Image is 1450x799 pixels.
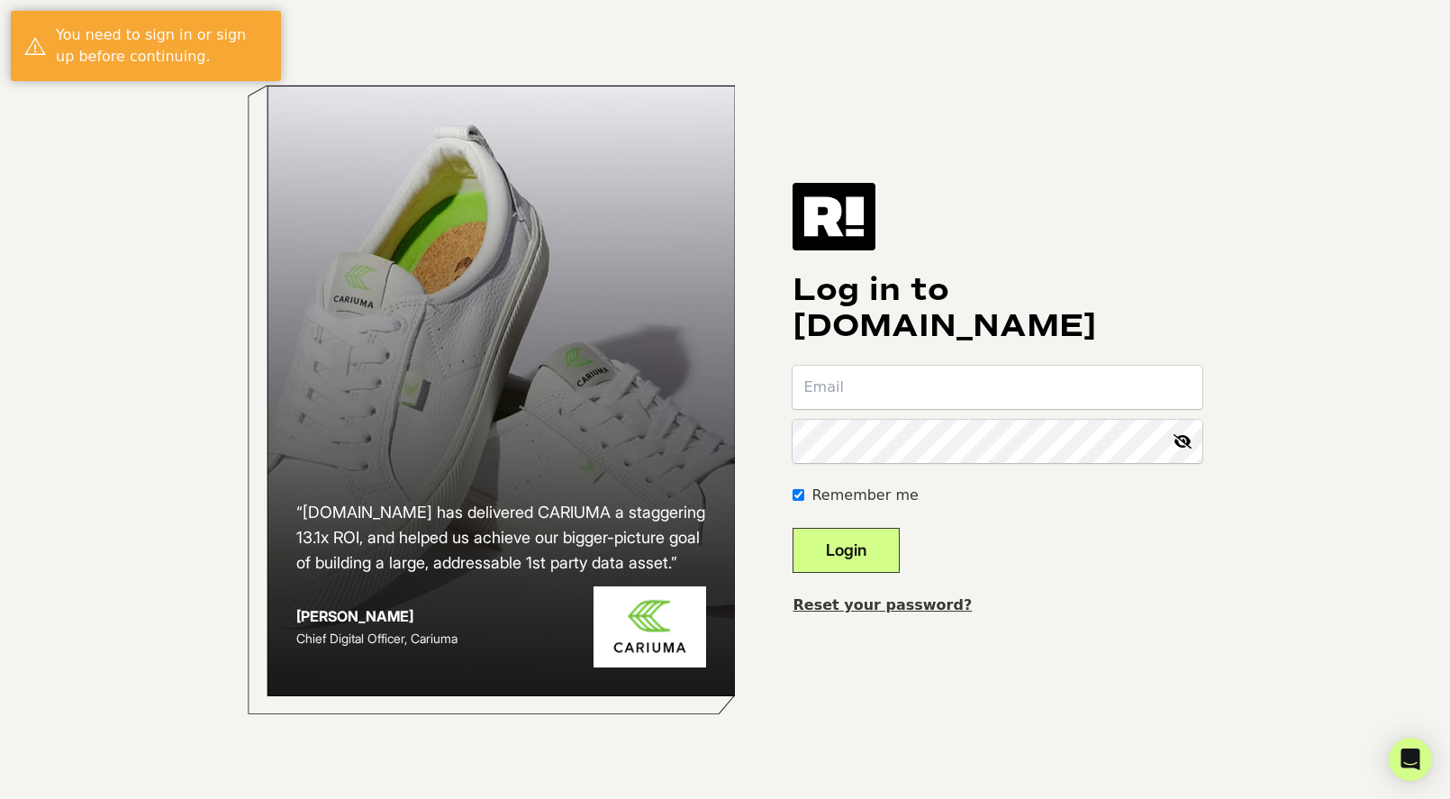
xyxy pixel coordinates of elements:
input: Email [793,366,1202,409]
div: Open Intercom Messenger [1389,738,1432,781]
h2: “[DOMAIN_NAME] has delivered CARIUMA a staggering 13.1x ROI, and helped us achieve our bigger-pic... [296,500,707,576]
span: Chief Digital Officer, Cariuma [296,631,458,646]
img: Cariuma [594,586,706,668]
button: Login [793,528,900,573]
h1: Log in to [DOMAIN_NAME] [793,272,1202,344]
a: Reset your password? [793,596,972,613]
strong: [PERSON_NAME] [296,607,413,625]
label: Remember me [811,485,918,506]
img: Retention.com [793,183,875,250]
div: You need to sign in or sign up before continuing. [56,24,267,68]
